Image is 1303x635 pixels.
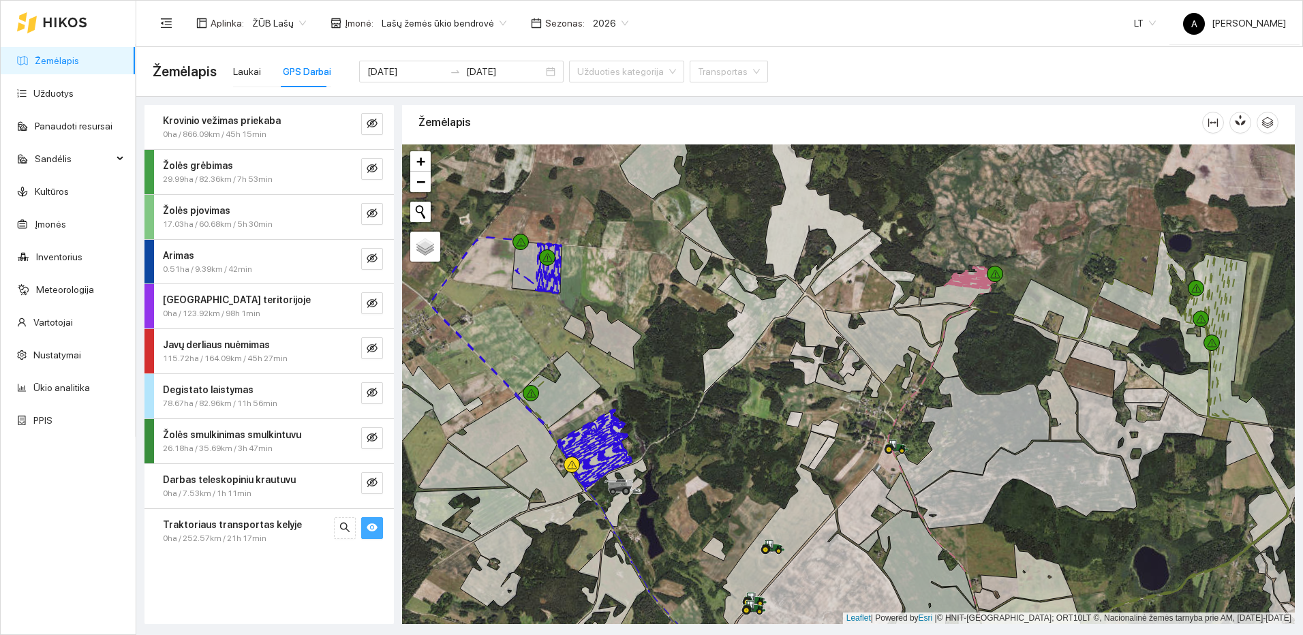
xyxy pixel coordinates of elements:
[935,613,937,623] span: |
[1134,13,1156,33] span: LT
[331,18,341,29] span: shop
[144,284,394,328] div: [GEOGRAPHIC_DATA] teritorijoje0ha / 123.92km / 98h 1mineye-invisible
[144,150,394,194] div: Žolės grėbimas29.99ha / 82.36km / 7h 53mineye-invisible
[450,66,461,77] span: to
[144,419,394,463] div: Žolės smulkinimas smulkintuvu26.18ha / 35.69km / 3h 47mineye-invisible
[410,232,440,262] a: Layers
[367,253,378,266] span: eye-invisible
[361,472,383,494] button: eye-invisible
[382,13,506,33] span: Lašų žemės ūkio bendrovė
[545,16,585,31] span: Sezonas :
[367,208,378,221] span: eye-invisible
[35,186,69,197] a: Kultūros
[163,519,302,530] strong: Traktoriaus transportas kelyje
[163,160,233,171] strong: Žolės grėbimas
[163,442,273,455] span: 26.18ha / 35.69km / 3h 47min
[163,205,230,216] strong: Žolės pjovimas
[416,153,425,170] span: +
[531,18,542,29] span: calendar
[410,151,431,172] a: Zoom in
[163,352,288,365] span: 115.72ha / 164.09km / 45h 27min
[163,532,266,545] span: 0ha / 252.57km / 21h 17min
[153,61,217,82] span: Žemėlapis
[283,64,331,79] div: GPS Darbai
[163,384,254,395] strong: Degistato laistymas
[367,163,378,176] span: eye-invisible
[367,522,378,535] span: eye
[361,337,383,359] button: eye-invisible
[163,294,311,305] strong: [GEOGRAPHIC_DATA] teritorijoje
[160,17,172,29] span: menu-fold
[361,248,383,270] button: eye-invisible
[843,613,1295,624] div: | Powered by © HNIT-[GEOGRAPHIC_DATA]; ORT10LT ©, Nacionalinė žemės tarnyba prie AM, [DATE]-[DATE]
[367,477,378,490] span: eye-invisible
[361,517,383,539] button: eye
[1203,117,1223,128] span: column-width
[846,613,871,623] a: Leaflet
[361,382,383,404] button: eye-invisible
[33,88,74,99] a: Užduotys
[361,427,383,449] button: eye-invisible
[450,66,461,77] span: swap-right
[163,218,273,231] span: 17.03ha / 60.68km / 5h 30min
[252,13,306,33] span: ŽŪB Lašų
[144,195,394,239] div: Žolės pjovimas17.03ha / 60.68km / 5h 30mineye-invisible
[367,118,378,131] span: eye-invisible
[144,329,394,373] div: Javų derliaus nuėmimas115.72ha / 164.09km / 45h 27mineye-invisible
[33,317,73,328] a: Vartotojai
[367,343,378,356] span: eye-invisible
[163,250,194,261] strong: Arimas
[163,115,281,126] strong: Krovinio vežimas priekaba
[233,64,261,79] div: Laukai
[144,374,394,418] div: Degistato laistymas78.67ha / 82.96km / 11h 56mineye-invisible
[361,292,383,314] button: eye-invisible
[334,517,356,539] button: search
[33,415,52,426] a: PPIS
[410,202,431,222] button: Initiate a new search
[35,55,79,66] a: Žemėlapis
[367,298,378,311] span: eye-invisible
[919,613,933,623] a: Esri
[367,432,378,445] span: eye-invisible
[36,284,94,295] a: Meteorologija
[163,429,301,440] strong: Žolės smulkinimas smulkintuvu
[163,307,260,320] span: 0ha / 123.92km / 98h 1min
[211,16,244,31] span: Aplinka :
[163,128,266,141] span: 0ha / 866.09km / 45h 15min
[339,522,350,535] span: search
[367,387,378,400] span: eye-invisible
[163,339,270,350] strong: Javų derliaus nuėmimas
[1191,13,1197,35] span: A
[345,16,373,31] span: Įmonė :
[153,10,180,37] button: menu-fold
[163,487,251,500] span: 0ha / 7.53km / 1h 11min
[144,509,394,553] div: Traktoriaus transportas kelyje0ha / 252.57km / 21h 17minsearcheye
[196,18,207,29] span: layout
[36,251,82,262] a: Inventorius
[144,105,394,149] div: Krovinio vežimas priekaba0ha / 866.09km / 45h 15mineye-invisible
[35,121,112,131] a: Panaudoti resursai
[418,103,1202,142] div: Žemėlapis
[163,263,252,276] span: 0.51ha / 9.39km / 42min
[367,64,444,79] input: Pradžios data
[410,172,431,192] a: Zoom out
[163,474,296,485] strong: Darbas teleskopiniu krautuvu
[35,219,66,230] a: Įmonės
[361,113,383,135] button: eye-invisible
[163,397,277,410] span: 78.67ha / 82.96km / 11h 56min
[144,464,394,508] div: Darbas teleskopiniu krautuvu0ha / 7.53km / 1h 11mineye-invisible
[1183,18,1286,29] span: [PERSON_NAME]
[416,173,425,190] span: −
[144,240,394,284] div: Arimas0.51ha / 9.39km / 42mineye-invisible
[35,145,112,172] span: Sandėlis
[593,13,628,33] span: 2026
[33,382,90,393] a: Ūkio analitika
[361,203,383,225] button: eye-invisible
[33,350,81,360] a: Nustatymai
[163,173,273,186] span: 29.99ha / 82.36km / 7h 53min
[1202,112,1224,134] button: column-width
[466,64,543,79] input: Pabaigos data
[361,158,383,180] button: eye-invisible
